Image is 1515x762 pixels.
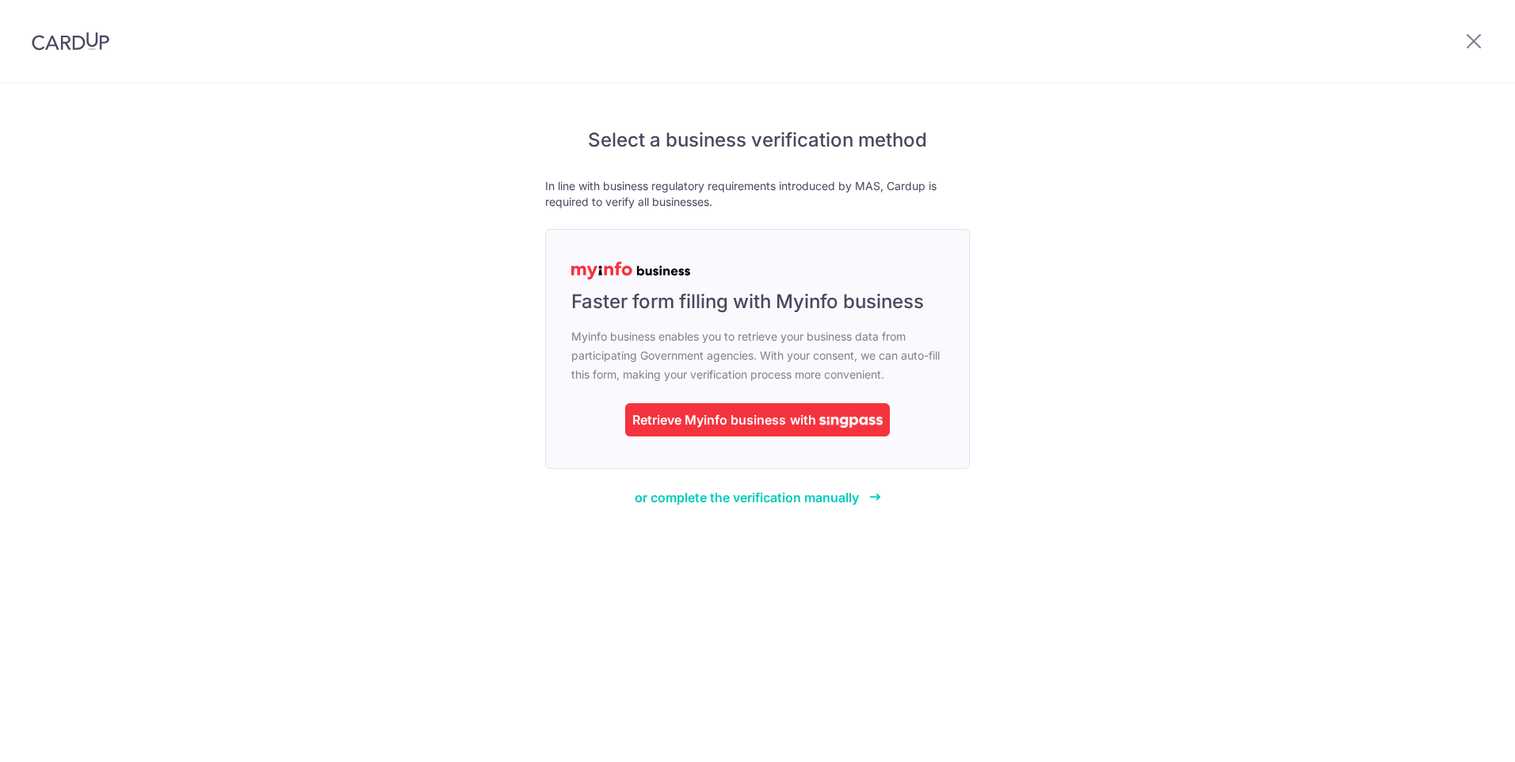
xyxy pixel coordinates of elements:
a: Faster form filling with Myinfo business Myinfo business enables you to retrieve your business da... [545,229,970,469]
p: In line with business regulatory requirements introduced by MAS, Cardup is required to verify all... [545,178,970,210]
span: Faster form filling with Myinfo business [571,289,924,314]
span: Myinfo business enables you to retrieve your business data from participating Government agencies... [571,327,944,384]
a: or complete the verification manually [635,488,881,507]
img: CardUp [32,32,109,51]
img: MyInfoLogo [571,261,690,280]
iframe: Opens a widget where you can find more information [1414,714,1499,754]
h5: Select a business verification method [545,128,970,153]
span: with [790,412,816,428]
div: Retrieve Myinfo business [632,410,786,429]
span: or complete the verification manually [635,490,859,505]
img: singpass [819,417,883,428]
